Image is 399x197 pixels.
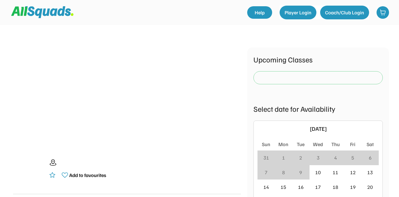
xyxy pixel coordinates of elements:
[13,153,44,185] img: yH5BAEAAAAALAAAAAABAAEAAAIBRAA7
[331,140,340,148] div: Thu
[299,154,302,161] div: 2
[313,140,323,148] div: Wed
[320,6,369,19] button: Coach/Club Login
[253,54,383,65] div: Upcoming Classes
[299,169,302,176] div: 9
[263,154,269,161] div: 31
[278,140,288,148] div: Mon
[333,183,338,191] div: 18
[282,169,285,176] div: 8
[334,154,337,161] div: 4
[281,183,286,191] div: 15
[282,154,285,161] div: 1
[350,140,355,148] div: Fri
[315,183,321,191] div: 17
[41,47,213,141] img: yH5BAEAAAAALAAAAAABAAEAAAIBRAA7
[367,140,374,148] div: Sat
[263,183,269,191] div: 14
[351,154,354,161] div: 5
[317,154,320,161] div: 3
[253,103,383,114] div: Select date for Availability
[350,183,356,191] div: 19
[280,6,316,19] button: Player Login
[297,140,305,148] div: Tue
[262,140,270,148] div: Sun
[367,169,373,176] div: 13
[369,154,372,161] div: 6
[380,9,386,16] img: shopping-cart-01%20%281%29.svg
[268,125,368,133] div: [DATE]
[333,169,338,176] div: 11
[298,183,304,191] div: 16
[11,6,74,18] img: Squad%20Logo.svg
[69,171,106,179] div: Add to favourites
[247,6,272,19] a: Help
[315,169,321,176] div: 10
[350,169,356,176] div: 12
[265,169,267,176] div: 7
[367,183,373,191] div: 20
